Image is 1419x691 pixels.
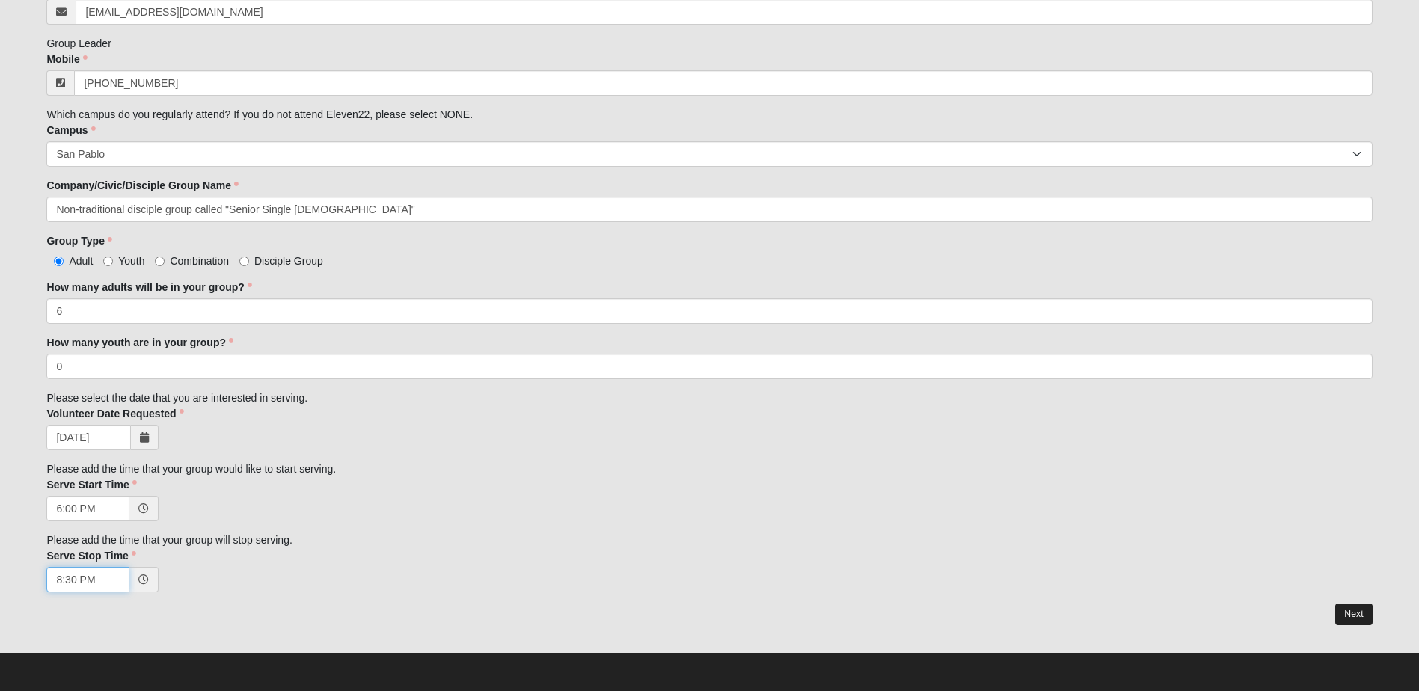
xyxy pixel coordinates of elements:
label: Volunteer Date Requested [46,406,183,421]
span: Youth [118,255,144,267]
input: Disciple Group [239,257,249,266]
label: Serve Stop Time [46,548,135,563]
span: Disciple Group [254,255,323,267]
label: Serve Start Time [46,477,136,492]
label: Mobile [46,52,87,67]
label: Company/Civic/Disciple Group Name [46,178,239,193]
label: Campus [46,123,95,138]
input: Youth [103,257,113,266]
input: Adult [54,257,64,266]
label: How many youth are in your group? [46,335,233,350]
label: Group Type [46,233,112,248]
input: Combination [155,257,165,266]
span: Combination [170,255,229,267]
span: Adult [69,255,93,267]
label: How many adults will be in your group? [46,280,251,295]
a: Next [1335,604,1372,625]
